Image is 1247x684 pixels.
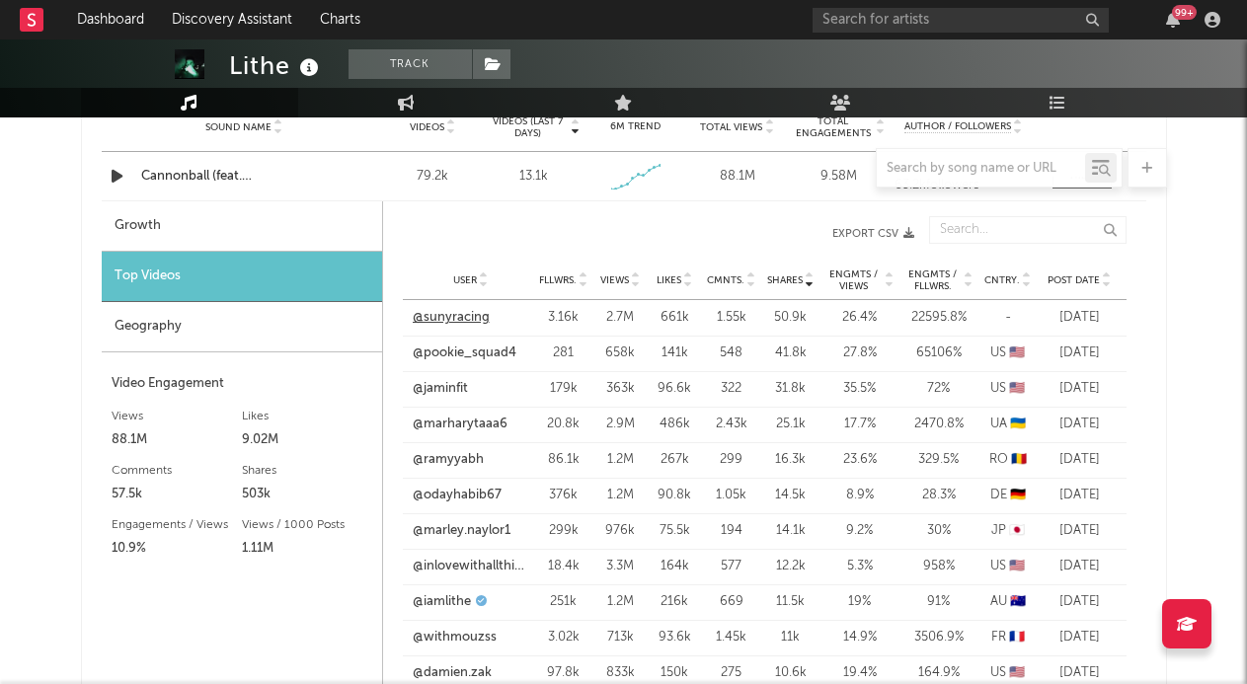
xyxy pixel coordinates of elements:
[1043,343,1117,363] div: [DATE]
[539,308,588,328] div: 3.16k
[112,372,372,396] div: Video Engagement
[904,450,974,470] div: 329.5 %
[112,405,242,428] div: Views
[539,521,588,541] div: 299k
[767,274,803,286] span: Shares
[598,663,643,683] div: 833k
[653,521,697,541] div: 75.5k
[707,415,756,434] div: 2.43k
[600,274,629,286] span: Views
[825,343,895,363] div: 27.8 %
[904,120,1011,133] span: Author / Followers
[1009,666,1025,679] span: 🇺🇸
[653,343,697,363] div: 141k
[598,415,643,434] div: 2.9M
[653,486,697,505] div: 90.8k
[413,521,510,541] a: @marley.naylor1
[904,415,974,434] div: 2470.8 %
[983,379,1033,399] div: US
[413,628,497,647] a: @withmouzss
[1010,489,1026,501] span: 🇩🇪
[653,450,697,470] div: 267k
[813,8,1109,33] input: Search for artists
[410,121,444,133] span: Videos
[653,308,697,328] div: 661k
[983,415,1033,434] div: UA
[242,428,372,452] div: 9.02M
[983,663,1033,683] div: US
[413,592,471,612] a: @iamlithe
[929,216,1127,244] input: Search...
[825,308,895,328] div: 26.4 %
[653,379,697,399] div: 96.6k
[1010,595,1026,608] span: 🇦🇺
[1009,631,1025,644] span: 🇫🇷
[1048,274,1100,286] span: Post Date
[539,415,588,434] div: 20.8k
[904,628,974,647] div: 3506.9 %
[904,521,974,541] div: 30 %
[904,343,974,363] div: 65106 %
[983,592,1033,612] div: AU
[423,228,914,240] button: Export CSV
[488,115,568,139] span: Videos (last 7 days)
[539,557,588,576] div: 18.4k
[904,486,974,505] div: 28.3 %
[453,274,477,286] span: User
[413,379,468,399] a: @jaminfit
[904,308,974,328] div: 22595.8 %
[825,450,895,470] div: 23.6 %
[598,592,643,612] div: 1.2M
[766,592,816,612] div: 11.5k
[983,557,1033,576] div: US
[984,274,1020,286] span: Cntry.
[983,308,1033,328] div: -
[539,663,588,683] div: 97.8k
[707,521,756,541] div: 194
[825,486,895,505] div: 8.9 %
[349,49,472,79] button: Track
[598,379,643,399] div: 363k
[242,537,372,561] div: 1.11M
[877,161,1085,177] input: Search by song name or URL
[825,663,895,683] div: 19.4 %
[707,557,756,576] div: 577
[242,405,372,428] div: Likes
[1011,453,1027,466] span: 🇷🇴
[1043,486,1117,505] div: [DATE]
[904,592,974,612] div: 91 %
[766,521,816,541] div: 14.1k
[1043,628,1117,647] div: [DATE]
[766,450,816,470] div: 16.3k
[707,379,756,399] div: 322
[413,343,516,363] a: @pookie_squad4
[707,486,756,505] div: 1.05k
[766,628,816,647] div: 11k
[1043,308,1117,328] div: [DATE]
[112,428,242,452] div: 88.1M
[766,308,816,328] div: 50.9k
[1009,524,1025,537] span: 🇯🇵
[205,121,272,133] span: Sound Name
[904,268,962,292] span: Engmts / Fllwrs.
[539,343,588,363] div: 281
[707,450,756,470] div: 299
[904,379,974,399] div: 72 %
[1010,418,1026,430] span: 🇺🇦
[1043,557,1117,576] div: [DATE]
[112,459,242,483] div: Comments
[1043,521,1117,541] div: [DATE]
[112,483,242,506] div: 57.5k
[229,49,324,82] div: Lithe
[242,513,372,537] div: Views / 1000 Posts
[413,557,529,576] a: @inlovewithallthingsmini
[242,459,372,483] div: Shares
[1043,450,1117,470] div: [DATE]
[825,415,895,434] div: 17.7 %
[707,343,756,363] div: 548
[983,343,1033,363] div: US
[413,486,502,505] a: @odayhabib67
[598,628,643,647] div: 713k
[707,308,756,328] div: 1.55k
[413,663,492,683] a: @damien.zak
